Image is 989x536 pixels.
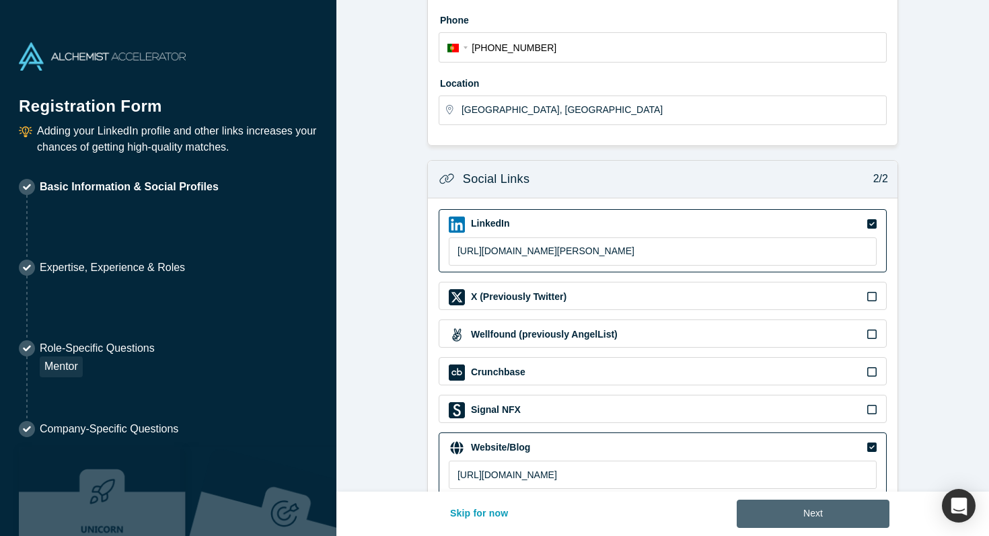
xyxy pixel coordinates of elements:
label: Crunchbase [470,365,525,379]
label: Signal NFX [470,403,521,417]
img: Signal NFX icon [449,402,465,418]
input: Geben Sie einen Standort ein. [462,96,885,124]
h3: Social Links [463,170,529,188]
button: Skip for now [436,500,523,528]
div: X (Previously Twitter) iconX (Previously Twitter) [439,282,887,310]
img: Crunchbase icon [449,365,465,381]
label: LinkedIn [470,217,510,231]
div: LinkedIn iconLinkedIn [439,209,887,273]
div: Crunchbase iconCrunchbase [439,357,887,385]
p: Role-Specific Questions [40,340,155,356]
label: Wellfound (previously AngelList) [470,328,618,342]
p: Adding your LinkedIn profile and other links increases your chances of getting high-quality matches. [37,123,318,155]
button: Next [737,500,889,528]
label: Website/Blog [470,441,530,455]
img: Wellfound (previously AngelList) icon [449,327,465,343]
label: X (Previously Twitter) [470,290,566,304]
div: Mentor [40,356,83,377]
img: Alchemist Accelerator Logo [19,42,186,71]
p: Company-Specific Questions [40,421,178,437]
p: 2/2 [866,171,888,187]
img: X (Previously Twitter) icon [449,289,465,305]
div: Signal NFX iconSignal NFX [439,395,887,423]
label: Phone [439,9,887,28]
label: Location [439,72,887,91]
h1: Registration Form [19,80,318,118]
p: Expertise, Experience & Roles [40,260,185,276]
div: Wellfound (previously AngelList) iconWellfound (previously AngelList) [439,319,887,348]
img: LinkedIn icon [449,217,465,233]
img: Website/Blog icon [449,440,465,456]
p: Basic Information & Social Profiles [40,179,219,195]
div: Website/Blog iconWebsite/Blog [439,432,887,496]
